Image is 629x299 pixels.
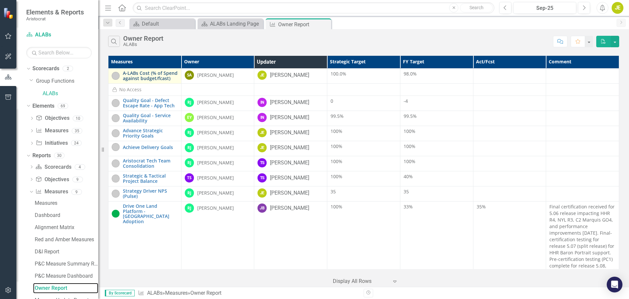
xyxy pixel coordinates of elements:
small: Aristocrat [26,16,84,21]
div: D&I Report [35,249,98,255]
td: Double-Click to Edit Right Click for Context Menu [108,111,181,126]
span: 40% [404,173,413,180]
a: Objectives [35,176,69,183]
div: P&C Measure Summary Report [35,261,98,267]
span: Elements & Reports [26,8,84,16]
a: Measures [35,188,68,196]
div: [PERSON_NAME] [270,99,309,106]
div: 2 [63,66,73,72]
div: Dashboard [35,212,98,218]
div: [PERSON_NAME] [197,144,234,151]
span: 35 [404,188,409,195]
a: Group Functions [36,77,98,85]
a: Measures [33,198,98,208]
div: [PERSON_NAME] [270,72,309,79]
img: Not Started [112,114,120,122]
span: 100% [331,143,342,149]
a: Drive One Land Platform - [GEOGRAPHIC_DATA] Adoption [123,203,178,224]
img: Not Started [112,72,120,80]
div: [PERSON_NAME] [270,114,309,121]
div: Measures [35,200,98,206]
div: Owner Report [278,20,330,29]
span: 98.0% [404,71,417,77]
div: ALABs Landing Page [210,20,261,28]
div: [PERSON_NAME] [197,72,234,78]
a: Red and Amber Measures [33,234,98,245]
div: RJ [185,158,194,167]
div: ALABs [123,42,163,47]
td: Double-Click to Edit Right Click for Context Menu [108,96,181,111]
td: Double-Click to Edit Right Click for Context Menu [108,171,181,186]
a: Elements [32,102,54,110]
td: Double-Click to Edit [546,126,619,141]
td: Double-Click to Edit [254,126,327,141]
div: [PERSON_NAME] [270,144,309,152]
div: RJ [185,143,194,152]
div: JE [257,128,267,137]
div: [PERSON_NAME] [197,190,234,196]
div: [PERSON_NAME] [270,159,309,167]
div: [PERSON_NAME] [197,205,234,211]
td: Double-Click to Edit [546,111,619,126]
div: SA [185,71,194,80]
button: Sep-25 [513,2,576,14]
button: JE [612,2,623,14]
img: Not Started [112,129,120,137]
div: [PERSON_NAME] [197,160,234,166]
div: Default [142,20,193,28]
div: 4 [75,164,85,170]
a: Scorecards [32,65,59,73]
td: Double-Click to Edit [254,171,327,186]
div: Owner Report [35,285,98,291]
div: RJ [185,98,194,107]
td: Double-Click to Edit [254,111,327,126]
div: TS [257,158,267,167]
div: [PERSON_NAME] [197,129,234,136]
a: Achieve Delivery Goals [123,145,178,150]
img: ClearPoint Strategy [3,7,15,19]
span: 100% [404,128,415,134]
div: JE [257,143,267,152]
div: [PERSON_NAME] [270,204,309,212]
div: 10 [73,116,83,121]
span: -4 [404,98,408,104]
td: Double-Click to Edit [254,186,327,202]
div: [PERSON_NAME] [270,174,309,182]
div: Red and Amber Measures [35,237,98,243]
div: Owner Report [123,35,163,42]
div: No Access [119,86,142,93]
td: Double-Click to Edit Right Click for Context Menu [108,186,181,202]
span: By Scorecard [105,290,135,296]
td: Double-Click to Edit [546,171,619,186]
td: Double-Click to Edit [546,141,619,156]
div: 9 [72,177,83,182]
a: Default [131,20,193,28]
td: Double-Click to Edit Right Click for Context Menu [108,141,181,156]
a: Measures [36,127,68,135]
a: Initiatives [36,139,67,147]
div: [PERSON_NAME] [270,189,309,197]
button: Search [460,3,493,12]
div: 69 [58,103,68,109]
a: P&C Measure Dashboard [33,271,98,281]
span: 0 [331,98,333,104]
div: IN [257,98,267,107]
img: On Track [112,210,120,218]
a: Strategy Driver NPS (Pulse) [123,188,178,199]
span: 100% [331,203,342,210]
a: P&C Measure Summary Report [33,259,98,269]
span: 35% [477,203,486,210]
td: Double-Click to Edit [254,156,327,171]
td: Double-Click to Edit [546,96,619,111]
a: Alignment Matrix [33,222,98,233]
div: Owner Report [190,290,221,296]
span: 100% [404,143,415,149]
a: Objectives [36,115,69,122]
a: Scorecards [35,163,71,171]
a: ALABs [26,31,92,39]
td: Double-Click to Edit [254,141,327,156]
img: Not Started [112,160,120,167]
span: 35 [331,188,336,195]
span: 100.0% [331,71,346,77]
